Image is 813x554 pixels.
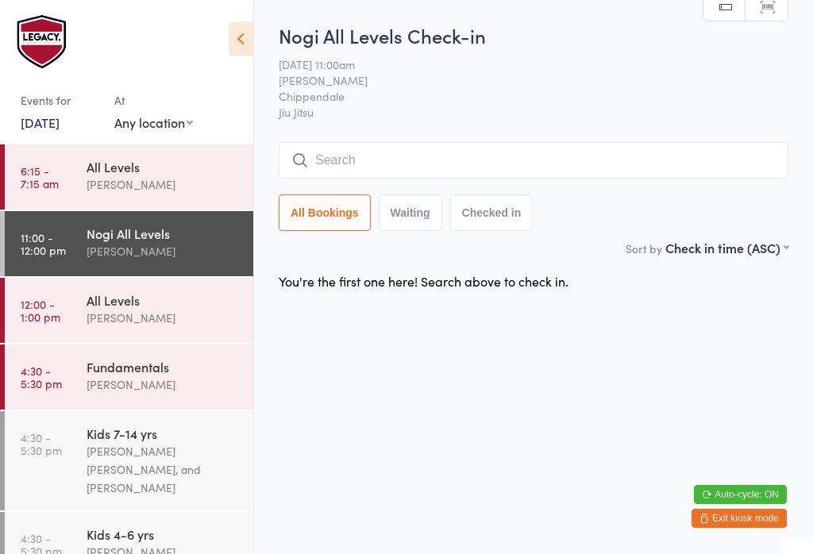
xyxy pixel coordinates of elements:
div: Any location [114,113,193,131]
button: Exit kiosk mode [692,509,787,528]
div: [PERSON_NAME] [87,375,240,394]
h2: Nogi All Levels Check-in [279,22,788,48]
button: Waiting [379,194,442,231]
div: At [114,87,193,113]
time: 11:00 - 12:00 pm [21,231,66,256]
div: Check in time (ASC) [665,239,788,256]
span: [DATE] 11:00am [279,56,764,72]
a: [DATE] [21,113,60,131]
a: 6:15 -7:15 amAll Levels[PERSON_NAME] [5,144,253,210]
div: Nogi All Levels [87,225,240,242]
button: Auto-cycle: ON [694,485,787,504]
div: All Levels [87,291,240,309]
button: Checked in [450,194,534,231]
time: 4:30 - 5:30 pm [21,431,62,456]
a: 11:00 -12:00 pmNogi All Levels[PERSON_NAME] [5,211,253,276]
div: All Levels [87,158,240,175]
time: 4:30 - 5:30 pm [21,364,62,390]
div: Kids 4-6 yrs [87,525,240,543]
div: Kids 7-14 yrs [87,425,240,442]
button: All Bookings [279,194,371,231]
div: [PERSON_NAME] [87,175,240,194]
div: [PERSON_NAME] [87,309,240,327]
img: Legacy Brazilian Jiu Jitsu [16,12,71,71]
time: 6:15 - 7:15 am [21,164,59,190]
span: Chippendale [279,88,764,104]
input: Search [279,142,788,179]
div: Fundamentals [87,358,240,375]
div: [PERSON_NAME] [87,242,240,260]
div: You're the first one here! Search above to check in. [279,272,568,290]
div: Events for [21,87,98,113]
a: 4:30 -5:30 pmKids 7-14 yrs[PERSON_NAME] [PERSON_NAME], and [PERSON_NAME] [5,411,253,510]
div: [PERSON_NAME] [PERSON_NAME], and [PERSON_NAME] [87,442,240,497]
label: Sort by [626,240,662,256]
time: 12:00 - 1:00 pm [21,298,60,323]
a: 4:30 -5:30 pmFundamentals[PERSON_NAME] [5,344,253,410]
span: [PERSON_NAME] [279,72,764,88]
a: 12:00 -1:00 pmAll Levels[PERSON_NAME] [5,278,253,343]
span: Jiu Jitsu [279,104,788,120]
